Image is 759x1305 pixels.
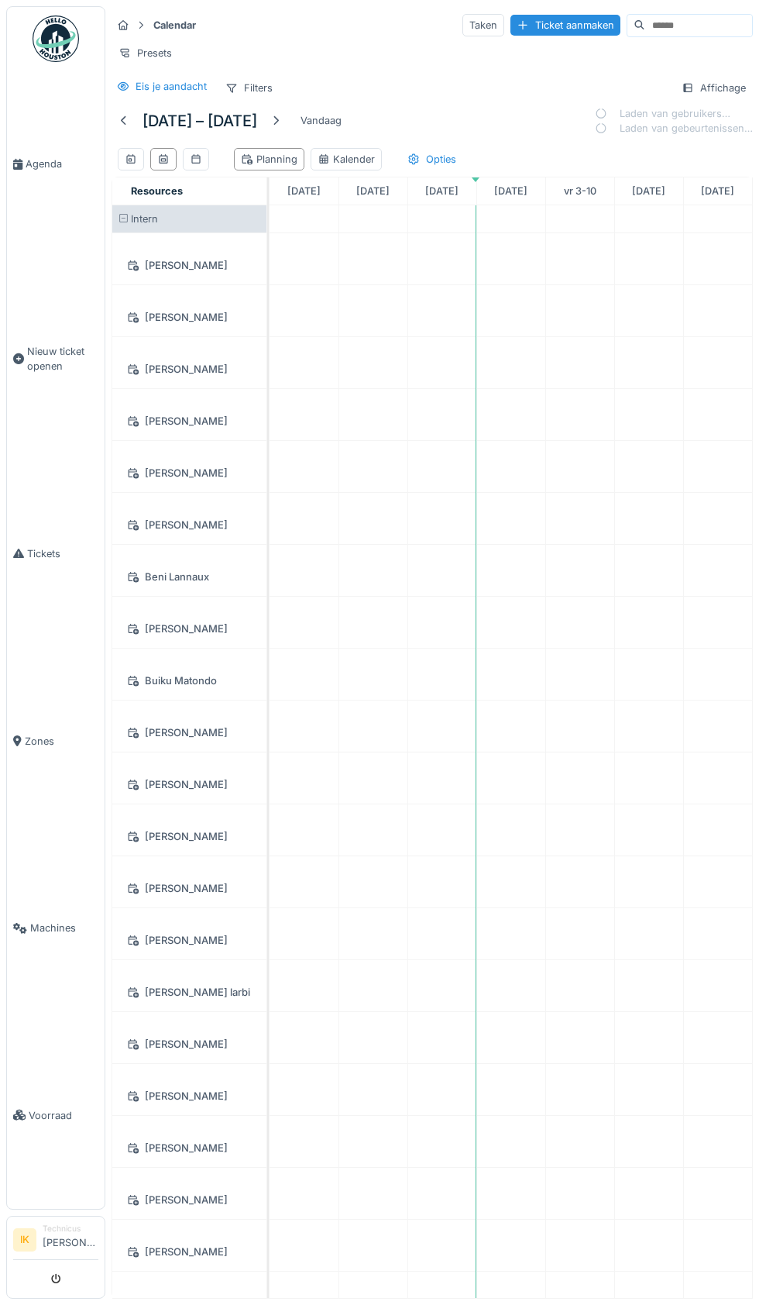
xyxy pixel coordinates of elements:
[122,879,257,898] div: [PERSON_NAME]
[122,775,257,794] div: [PERSON_NAME]
[122,723,257,742] div: [PERSON_NAME]
[25,734,98,749] span: Zones
[122,360,257,379] div: [PERSON_NAME]
[122,1190,257,1210] div: [PERSON_NAME]
[136,79,207,94] div: Eis je aandacht
[112,42,179,64] div: Presets
[122,931,257,950] div: [PERSON_NAME]
[33,15,79,62] img: Badge_color-CXgf-gQk.svg
[122,1242,257,1262] div: [PERSON_NAME]
[13,1223,98,1260] a: IK Technicus[PERSON_NAME]
[26,157,98,171] span: Agenda
[421,181,462,201] a: 1 oktober 2025
[241,152,297,167] div: Planning
[490,181,531,201] a: 2 oktober 2025
[462,14,504,36] div: Taken
[122,308,257,327] div: [PERSON_NAME]
[43,1223,98,1234] div: Technicus
[27,344,98,374] span: Nieuw ticket openen
[560,181,600,201] a: 3 oktober 2025
[122,1035,257,1054] div: [PERSON_NAME]
[143,112,257,130] h5: [DATE] – [DATE]
[7,1022,105,1210] a: Voorraad
[697,181,738,201] a: 5 oktober 2025
[510,15,620,36] div: Ticket aanmaken
[122,1138,257,1158] div: [PERSON_NAME]
[7,835,105,1022] a: Machines
[122,671,257,690] div: Buiku Matondo
[27,546,98,561] span: Tickets
[283,181,325,201] a: 29 september 2025
[122,827,257,846] div: [PERSON_NAME]
[131,213,158,225] span: Intern
[43,1223,98,1256] li: [PERSON_NAME]
[29,1108,98,1123] span: Voorraad
[122,463,257,483] div: [PERSON_NAME]
[13,1228,36,1252] li: IK
[352,181,393,201] a: 30 september 2025
[7,258,105,460] a: Nieuw ticket openen
[595,121,753,136] div: Laden van gebeurtenissen…
[122,256,257,275] div: [PERSON_NAME]
[122,567,257,587] div: Beni Lannaux
[675,77,753,99] div: Affichage
[7,71,105,258] a: Agenda
[122,515,257,535] div: [PERSON_NAME]
[7,647,105,835] a: Zones
[147,18,202,33] strong: Calendar
[122,411,257,431] div: [PERSON_NAME]
[131,185,183,197] span: Resources
[122,1086,257,1106] div: [PERSON_NAME]
[122,983,257,1002] div: [PERSON_NAME] larbi
[30,921,98,935] span: Machines
[122,619,257,639] div: [PERSON_NAME]
[400,148,463,170] div: Opties
[628,181,669,201] a: 4 oktober 2025
[294,110,348,131] div: Vandaag
[318,152,375,167] div: Kalender
[595,106,753,121] div: Laden van gebruikers…
[7,460,105,648] a: Tickets
[218,77,280,99] div: Filters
